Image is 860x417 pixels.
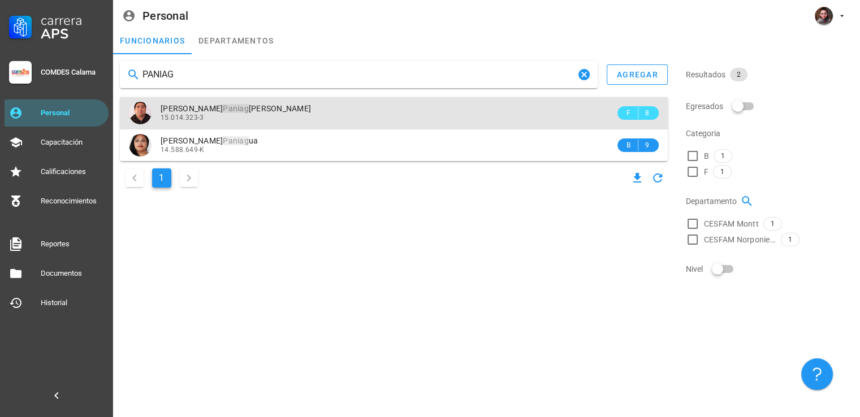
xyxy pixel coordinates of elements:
[120,166,204,190] nav: Navegación de paginación
[686,120,853,147] div: Categoria
[737,68,741,81] span: 2
[624,140,633,151] span: B
[704,218,759,229] span: CESFAM Montt
[161,114,204,121] span: 15.014.323-3
[643,140,652,151] span: 9
[41,108,104,118] div: Personal
[5,289,109,316] a: Historial
[5,158,109,185] a: Calificaciones
[223,136,249,145] mark: Paniag
[161,104,311,113] span: [PERSON_NAME] [PERSON_NAME]
[41,197,104,206] div: Reconocimientos
[5,260,109,287] a: Documentos
[704,234,776,245] span: CESFAM Norponiente
[704,150,709,162] span: B
[788,233,792,246] span: 1
[41,138,104,147] div: Capacitación
[41,167,104,176] div: Calificaciones
[686,188,853,215] div: Departamento
[686,61,853,88] div: Resultados
[5,129,109,156] a: Capacitación
[624,107,633,119] span: F
[720,166,724,178] span: 1
[771,218,775,230] span: 1
[815,7,833,25] div: avatar
[5,99,109,127] a: Personal
[113,27,192,54] a: funcionarios
[41,240,104,249] div: Reportes
[686,255,853,283] div: Nivel
[686,93,853,120] div: Egresados
[192,27,280,54] a: departamentos
[5,231,109,258] a: Reportes
[721,150,725,162] span: 1
[704,166,708,177] span: F
[161,136,258,145] span: [PERSON_NAME] ua
[41,27,104,41] div: APS
[616,70,658,79] div: agregar
[41,269,104,278] div: Documentos
[41,14,104,27] div: Carrera
[129,134,152,157] div: avatar
[41,68,104,77] div: COMDES Calama
[129,102,152,124] div: avatar
[161,146,205,154] span: 14.588.649-K
[142,10,188,22] div: Personal
[152,168,171,188] button: Página actual, página 1
[5,188,109,215] a: Reconocimientos
[643,107,652,119] span: 8
[577,68,591,81] button: Clear
[41,298,104,307] div: Historial
[223,104,249,113] mark: Paniag
[142,66,575,84] input: Buscar funcionarios…
[607,64,668,85] button: agregar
